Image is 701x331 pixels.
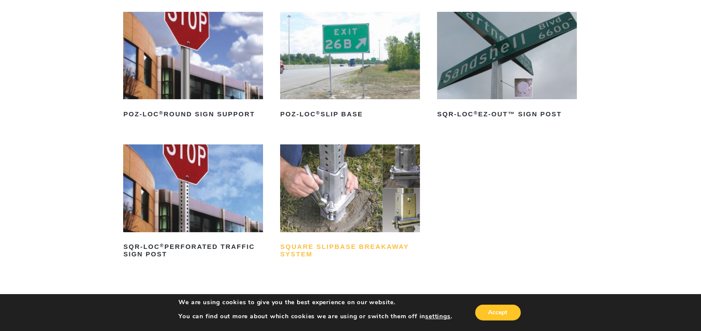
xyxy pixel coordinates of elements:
[437,107,577,121] h2: SQR-LOC EZ-Out™ Sign Post
[316,110,320,115] sup: ®
[123,144,263,261] a: SQR-LOC®Perforated Traffic Sign Post
[179,299,452,306] p: We are using cookies to give you the best experience on our website.
[159,110,164,115] sup: ®
[425,313,450,320] button: settings
[123,240,263,261] h2: SQR-LOC Perforated Traffic Sign Post
[475,305,521,320] button: Accept
[123,107,263,121] h2: POZ-LOC Round Sign Support
[280,12,420,121] a: POZ-LOC®Slip Base
[280,240,420,261] h2: Square Slipbase Breakaway System
[474,110,478,115] sup: ®
[160,243,164,248] sup: ®
[179,313,452,320] p: You can find out more about which cookies we are using or switch them off in .
[437,12,577,121] a: SQR-LOC®EZ-Out™ Sign Post
[280,144,420,261] a: Square Slipbase Breakaway System
[280,107,420,121] h2: POZ-LOC Slip Base
[123,12,263,121] a: POZ-LOC®Round Sign Support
